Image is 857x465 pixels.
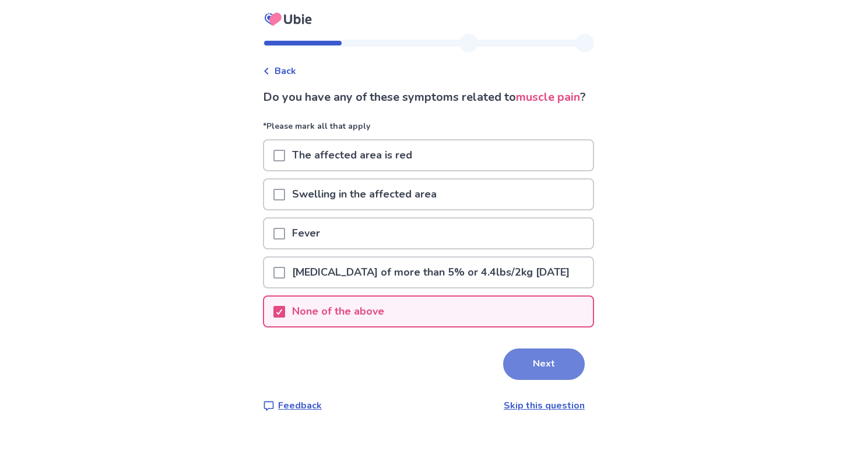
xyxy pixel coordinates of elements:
button: Next [503,348,585,380]
a: Skip this question [504,399,585,412]
p: Fever [285,219,327,248]
a: Feedback [263,399,322,413]
p: *Please mark all that apply [263,120,594,139]
p: Feedback [278,399,322,413]
span: Back [275,64,296,78]
p: The affected area is red [285,140,419,170]
p: Do you have any of these symptoms related to ? [263,89,594,106]
span: muscle pain [516,89,580,105]
p: Swelling in the affected area [285,179,444,209]
p: [MEDICAL_DATA] of more than 5% or 4.4lbs/2kg [DATE] [285,258,577,287]
p: None of the above [285,297,391,326]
